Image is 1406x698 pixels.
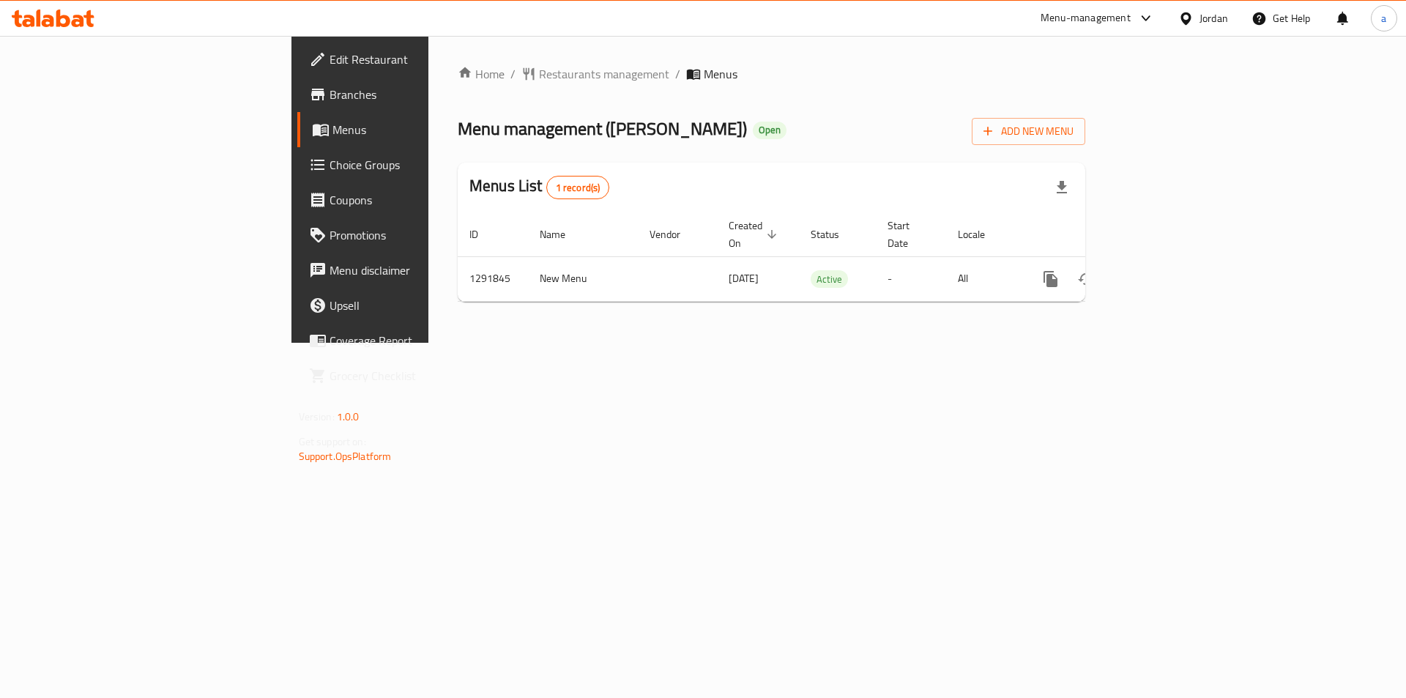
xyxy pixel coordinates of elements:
div: Active [811,270,848,288]
span: Start Date [888,217,929,252]
div: Open [753,122,786,139]
span: Status [811,226,858,243]
span: Menu disclaimer [330,261,515,279]
a: Grocery Checklist [297,358,527,393]
a: Coupons [297,182,527,218]
span: [DATE] [729,269,759,288]
span: 1 record(s) [547,181,609,195]
span: Menus [332,121,515,138]
td: All [946,256,1022,301]
button: Change Status [1068,261,1104,297]
li: / [675,65,680,83]
a: Edit Restaurant [297,42,527,77]
span: a [1381,10,1386,26]
nav: breadcrumb [458,65,1085,83]
span: Restaurants management [539,65,669,83]
a: Choice Groups [297,147,527,182]
th: Actions [1022,212,1186,257]
span: Choice Groups [330,156,515,174]
span: Menus [704,65,737,83]
span: Vendor [650,226,699,243]
a: Menus [297,112,527,147]
span: Grocery Checklist [330,367,515,385]
span: Created On [729,217,781,252]
a: Menu disclaimer [297,253,527,288]
span: Open [753,124,786,136]
span: Add New Menu [983,122,1074,141]
div: Export file [1044,170,1079,205]
td: New Menu [528,256,638,301]
a: Support.OpsPlatform [299,447,392,466]
span: Branches [330,86,515,103]
span: Upsell [330,297,515,314]
span: Locale [958,226,1004,243]
span: Coverage Report [330,332,515,349]
a: Upsell [297,288,527,323]
span: Version: [299,407,335,426]
h2: Menus List [469,175,609,199]
div: Menu-management [1041,10,1131,27]
span: Menu management ( [PERSON_NAME] ) [458,112,747,145]
span: Get support on: [299,432,366,451]
span: Name [540,226,584,243]
a: Promotions [297,218,527,253]
table: enhanced table [458,212,1186,302]
span: Coupons [330,191,515,209]
div: Total records count [546,176,610,199]
td: - [876,256,946,301]
button: more [1033,261,1068,297]
span: 1.0.0 [337,407,360,426]
span: Active [811,271,848,288]
a: Branches [297,77,527,112]
span: Edit Restaurant [330,51,515,68]
div: Jordan [1199,10,1228,26]
span: Promotions [330,226,515,244]
a: Restaurants management [521,65,669,83]
button: Add New Menu [972,118,1085,145]
span: ID [469,226,497,243]
a: Coverage Report [297,323,527,358]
